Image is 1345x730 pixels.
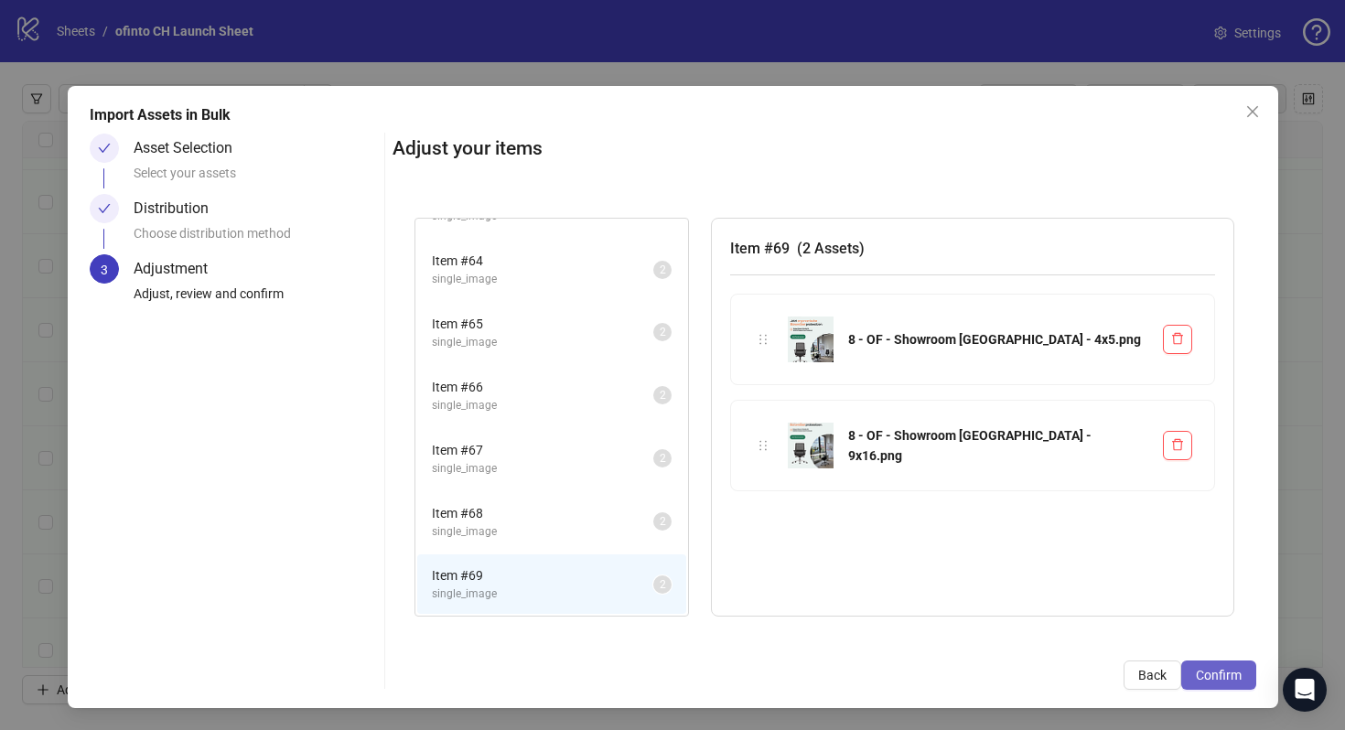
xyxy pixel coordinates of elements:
[1171,332,1184,345] span: delete
[134,223,378,254] div: Choose distribution method
[432,565,653,585] span: Item # 69
[134,284,378,315] div: Adjust, review and confirm
[660,452,666,465] span: 2
[653,386,672,404] sup: 2
[653,512,672,531] sup: 2
[797,240,865,257] span: ( 2 Assets )
[393,134,1256,164] h2: Adjust your items
[848,329,1148,349] div: 8 - OF - Showroom [GEOGRAPHIC_DATA] - 4x5.png
[134,134,247,163] div: Asset Selection
[1245,104,1260,119] span: close
[1238,97,1267,126] button: Close
[1181,660,1256,690] button: Confirm
[432,377,653,397] span: Item # 66
[432,251,653,271] span: Item # 64
[653,449,672,467] sup: 2
[660,326,666,338] span: 2
[1171,438,1184,451] span: delete
[653,323,672,341] sup: 2
[98,142,111,155] span: check
[757,439,769,452] span: holder
[98,202,111,215] span: check
[660,578,666,591] span: 2
[134,163,378,194] div: Select your assets
[432,585,653,603] span: single_image
[660,515,666,528] span: 2
[432,334,653,351] span: single_image
[753,329,773,349] div: holder
[432,314,653,334] span: Item # 65
[432,271,653,288] span: single_image
[134,194,223,223] div: Distribution
[660,263,666,276] span: 2
[432,440,653,460] span: Item # 67
[1283,668,1327,712] div: Open Intercom Messenger
[653,575,672,594] sup: 2
[788,317,834,362] img: 8 - OF - Showroom Frankfurt - 4x5.png
[1163,325,1192,354] button: Delete
[1196,668,1242,682] span: Confirm
[730,237,1215,260] h3: Item # 69
[432,503,653,523] span: Item # 68
[660,389,666,402] span: 2
[432,460,653,478] span: single_image
[848,425,1148,466] div: 8 - OF - Showroom [GEOGRAPHIC_DATA] - 9x16.png
[432,397,653,414] span: single_image
[753,435,773,456] div: holder
[1138,668,1167,682] span: Back
[1163,431,1192,460] button: Delete
[653,261,672,279] sup: 2
[757,333,769,346] span: holder
[1124,660,1181,690] button: Back
[788,423,834,468] img: 8 - OF - Showroom Frankfurt - 9x16.png
[432,523,653,541] span: single_image
[90,104,1256,126] div: Import Assets in Bulk
[134,254,222,284] div: Adjustment
[101,263,108,277] span: 3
